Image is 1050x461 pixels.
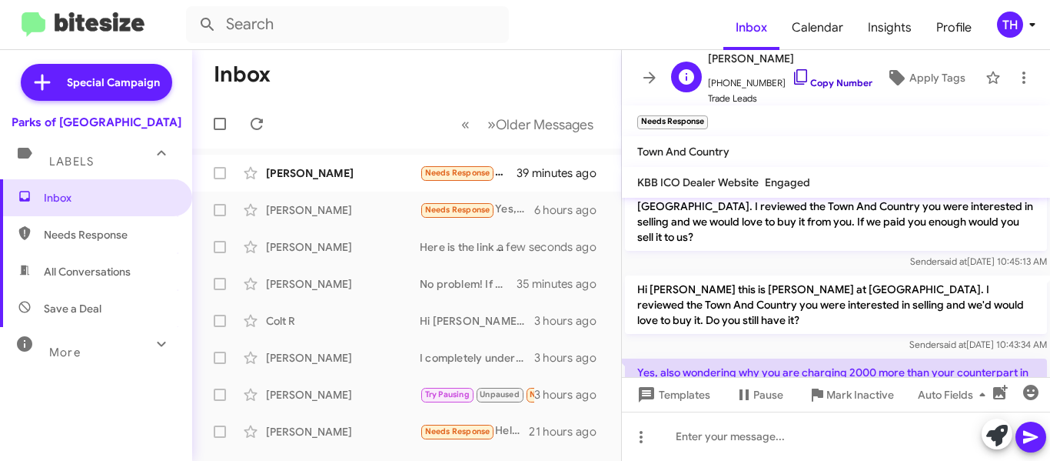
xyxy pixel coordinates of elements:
a: Profile [924,5,984,50]
small: Needs Response [637,115,708,129]
span: Pause [753,381,783,409]
span: Older Messages [496,116,593,133]
span: Needs Response [530,389,595,399]
span: More [49,346,81,359]
span: » [487,115,496,134]
div: Here is the link please let me know if it works for you [URL][DOMAIN_NAME] [420,239,517,255]
a: Inbox [723,5,779,50]
span: Mark Inactive [826,381,894,409]
div: 3 hours ago [534,387,609,403]
div: [PERSON_NAME] [266,202,420,218]
div: Hi [PERSON_NAME], I apologize for the delay. That is going to typically be a tier 1 credit, but i... [420,313,534,329]
div: I completely understand. How far are you from [GEOGRAPHIC_DATA]? Swing on by so we can work on ge... [420,350,534,366]
div: 6 hours ago [534,202,609,218]
div: 21 hours ago [529,424,609,439]
a: Special Campaign [21,64,172,101]
span: [PERSON_NAME] [708,49,872,68]
div: [PERSON_NAME] [266,239,420,255]
div: Good morning [PERSON_NAME] from [GEOGRAPHIC_DATA]! Yes we came down from the length and productiv... [420,386,534,403]
span: said at [940,256,967,267]
div: 3 hours ago [534,350,609,366]
div: [PERSON_NAME] [266,424,420,439]
a: Insights [856,5,924,50]
div: a few seconds ago [517,239,609,255]
div: Colt R [266,313,420,329]
span: « [461,115,470,134]
span: All Conversations [44,264,131,279]
button: TH [984,12,1033,38]
span: Needs Response [425,168,490,178]
span: Templates [634,381,710,409]
div: Hello, From what it sounds like, my husband was not able to make out a deal. I'm not looking to b... [420,423,529,440]
input: Search [186,6,509,43]
div: 35 minutes ago [517,276,609,292]
div: TH [997,12,1023,38]
span: Try Pausing [425,389,470,399]
div: [PERSON_NAME] [266,350,420,366]
nav: Page navigation example [453,109,603,140]
div: No problem! If you ever consider selling your vehicle in the future, feel free to reach out. Let ... [420,276,517,292]
span: Engaged [765,175,810,189]
span: Inbox [44,190,174,205]
div: 39 minutes ago [517,165,609,181]
span: Needs Response [425,205,490,215]
button: Previous [452,109,479,140]
div: [PERSON_NAME] [266,387,420,403]
span: Town And Country [637,145,729,159]
a: Copy Number [792,77,872,89]
span: Needs Response [425,426,490,436]
p: Hi [PERSON_NAME] this is [PERSON_NAME] at [GEOGRAPHIC_DATA]. I reviewed the Town And Country you ... [625,276,1047,334]
span: Apply Tags [909,64,965,92]
div: Yes, also wondering why you are charging 2000 more than your counterpart in [GEOGRAPHIC_DATA]... ... [420,201,534,219]
span: Special Campaign [67,75,160,90]
span: Labels [49,155,94,169]
button: Auto Fields [905,381,1004,409]
span: Trade Leads [708,91,872,106]
span: Sender [DATE] 10:43:34 AM [909,339,1047,350]
span: KBB ICO Dealer Website [637,175,759,189]
div: Let me know if you have a black platinum max [420,164,517,182]
a: Calendar [779,5,856,50]
span: said at [939,339,966,350]
button: Templates [622,381,723,409]
div: [PERSON_NAME] [266,276,420,292]
button: Pause [723,381,796,409]
div: Parks of [GEOGRAPHIC_DATA] [12,115,181,130]
div: [PERSON_NAME] [266,165,420,181]
span: Auto Fields [918,381,992,409]
span: Unpaused [480,389,520,399]
p: Yes, also wondering why you are charging 2000 more than your counterpart in [GEOGRAPHIC_DATA]... ... [625,359,1047,402]
h1: Inbox [214,62,271,87]
span: Save a Deal [44,301,101,316]
button: Mark Inactive [796,381,906,409]
div: 3 hours ago [534,313,609,329]
p: Hi [PERSON_NAME] this is [PERSON_NAME], Internet Director at [GEOGRAPHIC_DATA]. I reviewed the To... [625,177,1047,251]
button: Next [478,109,603,140]
span: Needs Response [44,227,174,242]
span: [PHONE_NUMBER] [708,68,872,91]
span: Sender [DATE] 10:45:13 AM [910,256,1047,267]
button: Apply Tags [872,64,978,92]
